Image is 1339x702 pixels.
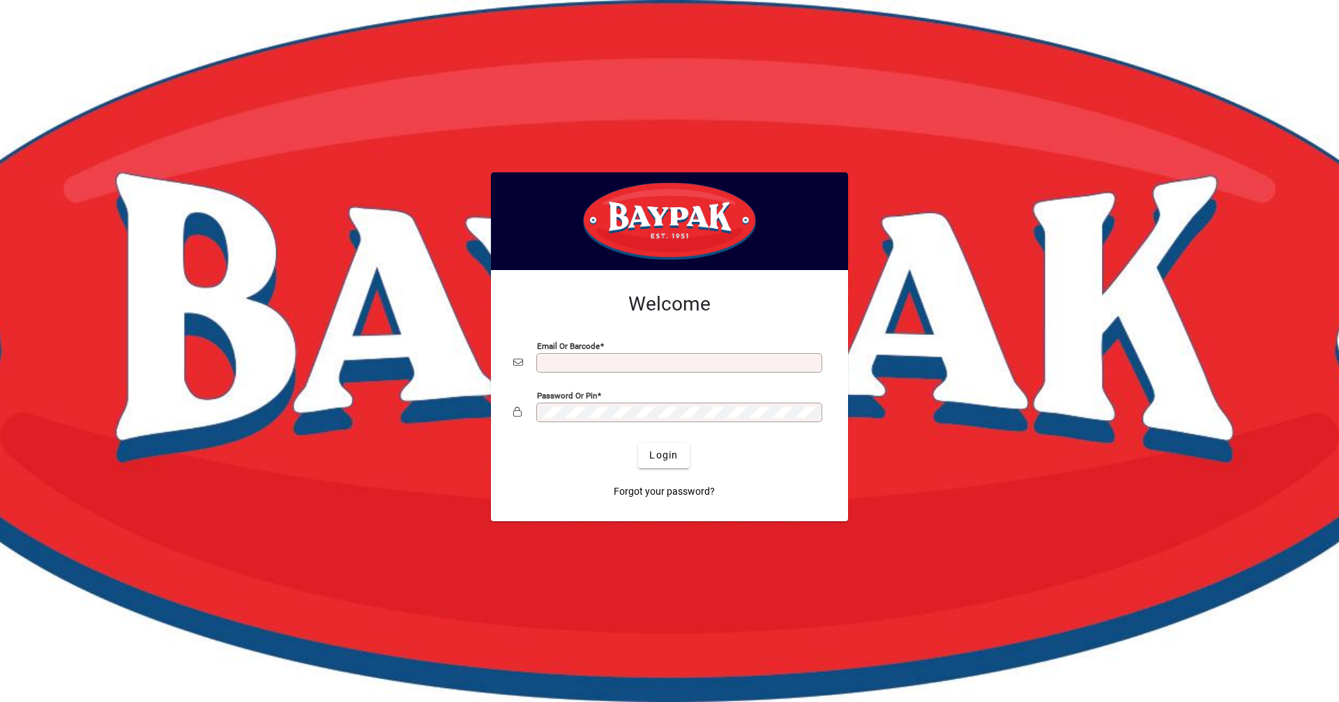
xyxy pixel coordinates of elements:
[537,341,600,350] mat-label: Email or Barcode
[638,443,689,468] button: Login
[649,448,678,463] span: Login
[537,390,597,400] mat-label: Password or Pin
[513,292,826,316] h2: Welcome
[608,479,720,505] a: Forgot your password?
[614,484,715,499] span: Forgot your password?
